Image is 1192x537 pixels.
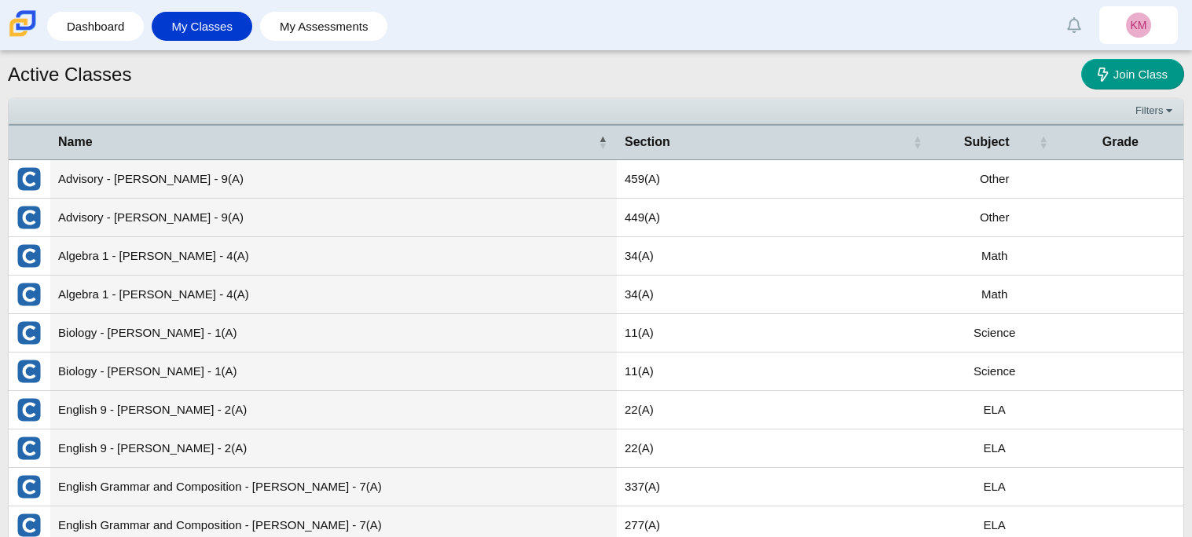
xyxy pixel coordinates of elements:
[17,320,42,345] img: External class connected through Clever
[1113,68,1168,81] span: Join Class
[1039,126,1048,159] span: Subject : Activate to sort
[1131,103,1179,119] a: Filters
[625,135,670,148] span: Section
[58,135,93,148] span: Name
[17,243,42,268] img: External class connected through Clever
[6,29,39,42] a: Carmen School of Science & Technology
[964,135,1010,148] span: Subject
[932,276,1058,314] td: Math
[617,199,932,237] td: 449(A)
[932,160,1058,199] td: Other
[617,276,932,314] td: 34(A)
[17,436,42,461] img: External class connected through Clever
[617,429,932,468] td: 22(A)
[50,237,617,276] td: Algebra 1 - [PERSON_NAME] - 4(A)
[50,314,617,353] td: Biology - [PERSON_NAME] - 1(A)
[617,160,932,199] td: 459(A)
[1099,6,1178,44] a: KM
[617,314,932,353] td: 11(A)
[17,205,42,230] img: External class connected through Clever
[50,353,617,391] td: Biology - [PERSON_NAME] - 1(A)
[6,7,39,40] img: Carmen School of Science & Technology
[932,199,1058,237] td: Other
[50,429,617,468] td: English 9 - [PERSON_NAME] - 2(A)
[50,468,617,506] td: English Grammar and Composition - [PERSON_NAME] - 7(A)
[598,126,607,159] span: Name : Activate to invert sorting
[932,237,1058,276] td: Math
[17,166,42,192] img: External class connected through Clever
[17,359,42,384] img: External class connected through Clever
[17,397,42,422] img: External class connected through Clever
[932,468,1058,506] td: ELA
[17,282,42,307] img: External class connected through Clever
[617,353,932,391] td: 11(A)
[617,468,932,506] td: 337(A)
[50,276,617,314] td: Algebra 1 - [PERSON_NAME] - 4(A)
[50,391,617,429] td: English 9 - [PERSON_NAME] - 2(A)
[932,353,1058,391] td: Science
[17,474,42,499] img: External class connected through Clever
[55,12,136,41] a: Dashboard
[160,12,244,41] a: My Classes
[913,126,922,159] span: Section : Activate to sort
[932,429,1058,468] td: ELA
[50,199,617,237] td: Advisory - [PERSON_NAME] - 9(A)
[932,314,1058,353] td: Science
[1057,8,1091,42] a: Alerts
[617,237,932,276] td: 34(A)
[8,61,131,88] h1: Active Classes
[1081,59,1184,89] a: Join Class
[932,391,1058,429] td: ELA
[1131,20,1147,31] span: KM
[617,391,932,429] td: 22(A)
[268,12,380,41] a: My Assessments
[1102,135,1139,148] span: Grade
[50,160,617,199] td: Advisory - [PERSON_NAME] - 9(A)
